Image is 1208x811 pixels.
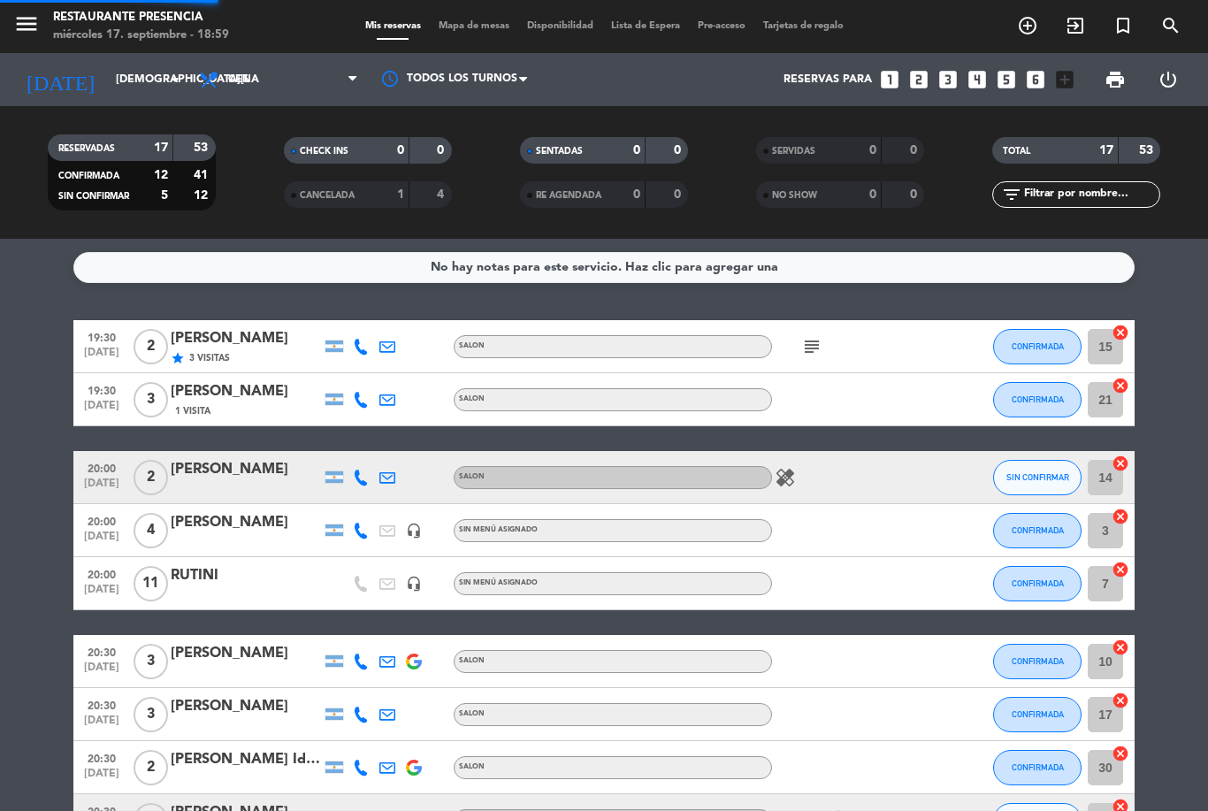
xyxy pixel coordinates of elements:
[397,144,404,157] strong: 0
[194,189,211,202] strong: 12
[80,326,124,347] span: 19:30
[1099,144,1113,157] strong: 17
[80,747,124,768] span: 20:30
[1112,455,1129,472] i: cancel
[134,750,168,785] span: 2
[154,169,168,181] strong: 12
[772,147,815,156] span: SERVIDAS
[910,144,921,157] strong: 0
[459,710,485,717] span: SALON
[80,400,124,420] span: [DATE]
[689,21,754,31] span: Pre-acceso
[80,379,124,400] span: 19:30
[134,566,168,601] span: 11
[171,327,321,350] div: [PERSON_NAME]
[1012,709,1064,719] span: CONFIRMADA
[1112,745,1129,762] i: cancel
[1022,185,1159,204] input: Filtrar por nombre...
[1051,11,1099,41] span: WALK IN
[775,467,796,488] i: healing
[993,382,1082,417] button: CONFIRMADA
[1112,561,1129,578] i: cancel
[993,460,1082,495] button: SIN CONFIRMAR
[431,257,778,278] div: No hay notas para este servicio. Haz clic para agregar una
[1112,377,1129,394] i: cancel
[134,644,168,679] span: 3
[459,657,485,664] span: SALON
[171,642,321,665] div: [PERSON_NAME]
[80,531,124,551] span: [DATE]
[1004,11,1051,41] span: RESERVAR MESA
[175,404,210,418] span: 1 Visita
[58,172,119,180] span: CONFIRMADA
[993,644,1082,679] button: CONFIRMADA
[80,457,124,478] span: 20:00
[966,68,989,91] i: looks_4
[1012,525,1064,535] span: CONFIRMADA
[1024,68,1047,91] i: looks_6
[1099,11,1147,41] span: Reserva especial
[1112,324,1129,341] i: cancel
[406,576,422,592] i: headset_mic
[1147,11,1195,41] span: BUSCAR
[80,662,124,682] span: [DATE]
[406,654,422,669] img: google-logo.png
[1012,656,1064,666] span: CONFIRMADA
[1001,184,1022,205] i: filter_list
[356,21,430,31] span: Mis reservas
[171,511,321,534] div: [PERSON_NAME]
[134,382,168,417] span: 3
[134,697,168,732] span: 3
[13,11,40,37] i: menu
[1003,147,1030,156] span: TOTAL
[1112,508,1129,525] i: cancel
[674,188,684,201] strong: 0
[80,563,124,584] span: 20:00
[459,395,485,402] span: SALON
[194,142,211,154] strong: 53
[754,21,852,31] span: Tarjetas de regalo
[80,715,124,735] span: [DATE]
[869,188,876,201] strong: 0
[194,169,211,181] strong: 41
[406,760,422,776] img: google-logo.png
[430,21,518,31] span: Mapa de mesas
[772,191,817,200] span: NO SHOW
[536,191,601,200] span: RE AGENDADA
[80,641,124,662] span: 20:30
[397,188,404,201] strong: 1
[801,336,822,357] i: subject
[459,473,485,480] span: SALON
[1012,341,1064,351] span: CONFIRMADA
[134,460,168,495] span: 2
[1065,15,1086,36] i: exit_to_app
[674,144,684,157] strong: 0
[58,192,129,201] span: SIN CONFIRMAR
[1142,53,1195,106] div: LOG OUT
[1112,15,1134,36] i: turned_in_not
[13,11,40,43] button: menu
[995,68,1018,91] i: looks_5
[878,68,901,91] i: looks_one
[1112,639,1129,656] i: cancel
[80,584,124,604] span: [DATE]
[910,188,921,201] strong: 0
[171,564,321,587] div: RUTINI
[164,69,186,90] i: arrow_drop_down
[437,144,447,157] strong: 0
[58,144,115,153] span: RESERVADAS
[80,694,124,715] span: 20:30
[154,142,168,154] strong: 17
[13,60,107,99] i: [DATE]
[300,147,348,156] span: CHECK INS
[459,526,538,533] span: Sin menú asignado
[536,147,583,156] span: SENTADAS
[228,73,259,86] span: Cena
[171,351,185,365] i: star
[459,342,485,349] span: SALON
[1160,15,1181,36] i: search
[1017,15,1038,36] i: add_circle_outline
[189,351,230,365] span: 3 Visitas
[602,21,689,31] span: Lista de Espera
[161,189,168,202] strong: 5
